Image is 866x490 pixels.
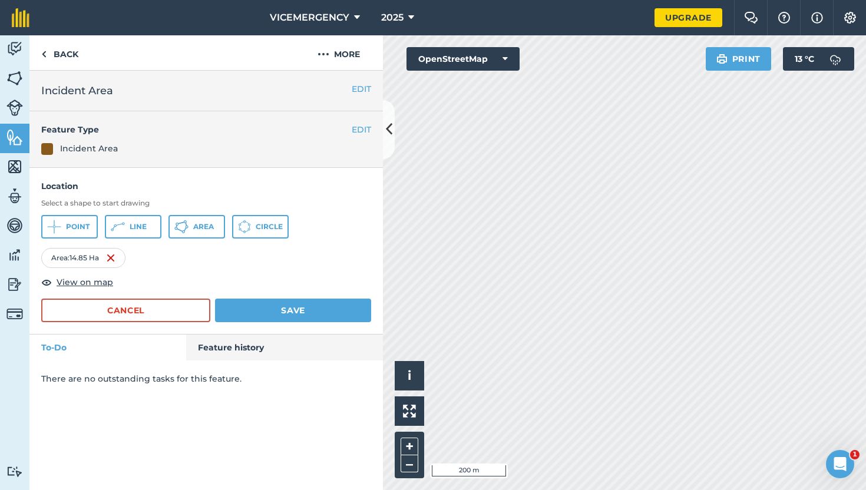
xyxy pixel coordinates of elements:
p: There are no outstanding tasks for this feature. [41,372,371,385]
span: VICEMERGENCY [270,11,349,25]
span: Line [130,222,147,231]
button: Area [168,215,225,239]
h2: Incident Area [41,82,371,99]
img: svg+xml;base64,PD94bWwgdmVyc2lvbj0iMS4wIiBlbmNvZGluZz0idXRmLTgiPz4KPCEtLSBHZW5lcmF0b3I6IEFkb2JlIE... [6,246,23,264]
iframe: Intercom live chat [826,450,854,478]
button: OpenStreetMap [406,47,520,71]
button: Point [41,215,98,239]
a: Feature history [186,335,384,360]
button: Save [215,299,371,322]
img: svg+xml;base64,PD94bWwgdmVyc2lvbj0iMS4wIiBlbmNvZGluZz0idXRmLTgiPz4KPCEtLSBHZW5lcmF0b3I6IEFkb2JlIE... [6,306,23,322]
img: svg+xml;base64,PHN2ZyB4bWxucz0iaHR0cDovL3d3dy53My5vcmcvMjAwMC9zdmciIHdpZHRoPSI1NiIgaGVpZ2h0PSI2MC... [6,69,23,87]
button: 13 °C [783,47,854,71]
img: svg+xml;base64,PHN2ZyB4bWxucz0iaHR0cDovL3d3dy53My5vcmcvMjAwMC9zdmciIHdpZHRoPSI5IiBoZWlnaHQ9IjI0Ii... [41,47,47,61]
span: Area [193,222,214,231]
span: i [408,368,411,383]
h4: Location [41,180,371,193]
button: More [295,35,383,70]
span: 2025 [381,11,404,25]
h4: Feature Type [41,123,352,136]
img: svg+xml;base64,PHN2ZyB4bWxucz0iaHR0cDovL3d3dy53My5vcmcvMjAwMC9zdmciIHdpZHRoPSIxOCIgaGVpZ2h0PSIyNC... [41,275,52,289]
img: svg+xml;base64,PD94bWwgdmVyc2lvbj0iMS4wIiBlbmNvZGluZz0idXRmLTgiPz4KPCEtLSBHZW5lcmF0b3I6IEFkb2JlIE... [6,276,23,293]
img: A question mark icon [777,12,791,24]
div: Area : 14.85 Ha [41,248,125,268]
button: View on map [41,275,113,289]
img: fieldmargin Logo [12,8,29,27]
img: svg+xml;base64,PD94bWwgdmVyc2lvbj0iMS4wIiBlbmNvZGluZz0idXRmLTgiPz4KPCEtLSBHZW5lcmF0b3I6IEFkb2JlIE... [6,187,23,205]
img: svg+xml;base64,PD94bWwgdmVyc2lvbj0iMS4wIiBlbmNvZGluZz0idXRmLTgiPz4KPCEtLSBHZW5lcmF0b3I6IEFkb2JlIE... [6,100,23,116]
button: Line [105,215,161,239]
img: svg+xml;base64,PHN2ZyB4bWxucz0iaHR0cDovL3d3dy53My5vcmcvMjAwMC9zdmciIHdpZHRoPSIxOSIgaGVpZ2h0PSIyNC... [716,52,728,66]
img: svg+xml;base64,PD94bWwgdmVyc2lvbj0iMS4wIiBlbmNvZGluZz0idXRmLTgiPz4KPCEtLSBHZW5lcmF0b3I6IEFkb2JlIE... [6,40,23,58]
img: svg+xml;base64,PHN2ZyB4bWxucz0iaHR0cDovL3d3dy53My5vcmcvMjAwMC9zdmciIHdpZHRoPSIxNyIgaGVpZ2h0PSIxNy... [811,11,823,25]
a: Upgrade [655,8,722,27]
img: svg+xml;base64,PD94bWwgdmVyc2lvbj0iMS4wIiBlbmNvZGluZz0idXRmLTgiPz4KPCEtLSBHZW5lcmF0b3I6IEFkb2JlIE... [6,217,23,234]
button: Print [706,47,772,71]
button: – [401,455,418,472]
button: EDIT [352,82,371,95]
img: A cog icon [843,12,857,24]
a: Back [29,35,90,70]
button: Circle [232,215,289,239]
a: To-Do [29,335,186,360]
img: svg+xml;base64,PD94bWwgdmVyc2lvbj0iMS4wIiBlbmNvZGluZz0idXRmLTgiPz4KPCEtLSBHZW5lcmF0b3I6IEFkb2JlIE... [6,466,23,477]
h3: Select a shape to start drawing [41,198,371,208]
img: svg+xml;base64,PHN2ZyB4bWxucz0iaHR0cDovL3d3dy53My5vcmcvMjAwMC9zdmciIHdpZHRoPSIyMCIgaGVpZ2h0PSIyNC... [318,47,329,61]
img: Two speech bubbles overlapping with the left bubble in the forefront [744,12,758,24]
span: Point [66,222,90,231]
button: i [395,361,424,390]
img: svg+xml;base64,PD94bWwgdmVyc2lvbj0iMS4wIiBlbmNvZGluZz0idXRmLTgiPz4KPCEtLSBHZW5lcmF0b3I6IEFkb2JlIE... [824,47,847,71]
span: 1 [850,450,860,459]
span: Circle [256,222,283,231]
button: EDIT [352,123,371,136]
img: svg+xml;base64,PHN2ZyB4bWxucz0iaHR0cDovL3d3dy53My5vcmcvMjAwMC9zdmciIHdpZHRoPSI1NiIgaGVpZ2h0PSI2MC... [6,128,23,146]
div: Incident Area [60,142,118,155]
img: svg+xml;base64,PHN2ZyB4bWxucz0iaHR0cDovL3d3dy53My5vcmcvMjAwMC9zdmciIHdpZHRoPSIxNiIgaGVpZ2h0PSIyNC... [106,251,115,265]
img: svg+xml;base64,PHN2ZyB4bWxucz0iaHR0cDovL3d3dy53My5vcmcvMjAwMC9zdmciIHdpZHRoPSI1NiIgaGVpZ2h0PSI2MC... [6,158,23,176]
span: 13 ° C [795,47,814,71]
img: Four arrows, one pointing top left, one top right, one bottom right and the last bottom left [403,405,416,418]
button: + [401,438,418,455]
span: View on map [57,276,113,289]
button: Cancel [41,299,210,322]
